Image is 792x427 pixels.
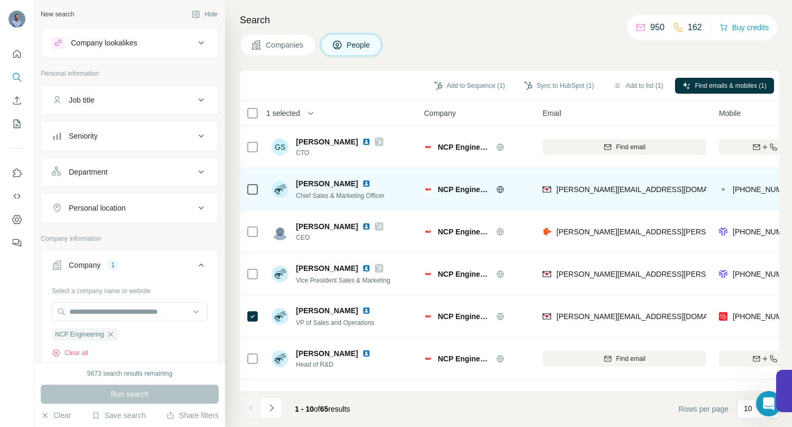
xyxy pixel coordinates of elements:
span: Chief Sales & Marketing Officer [296,192,384,199]
img: provider findymail logo [543,184,551,195]
div: Job title [69,95,94,105]
span: NCP Engineering [438,353,491,364]
button: Dashboard [8,210,25,229]
span: Company [424,108,456,119]
span: [PERSON_NAME] [296,178,358,189]
span: VP of Sales and Operations [296,319,374,326]
span: Vice President Sales & Marketing [296,277,390,284]
p: Company information [41,234,219,243]
img: Avatar [272,181,289,198]
img: Avatar [272,223,289,240]
span: of [314,405,320,413]
button: Use Surfe on LinkedIn [8,163,25,183]
button: Share filters [166,410,219,421]
span: Find email [616,354,645,364]
span: NCP Engineering [438,142,491,152]
span: [PERSON_NAME] [296,137,358,147]
div: Personal location [69,203,125,213]
div: Company lookalikes [71,38,137,48]
img: LinkedIn logo [362,391,371,399]
img: LinkedIn logo [362,222,371,231]
button: Clear [41,410,71,421]
span: CEO [296,233,383,242]
span: 1 selected [266,108,300,119]
img: Logo of NCP Engineering [424,270,433,278]
div: New search [41,10,74,19]
img: LinkedIn logo [362,349,371,358]
p: 162 [688,21,702,34]
button: Save search [92,410,146,421]
button: Find emails & mobiles (1) [675,78,774,94]
img: Avatar [272,350,289,367]
button: Quick start [8,44,25,63]
span: [PERSON_NAME] [296,263,358,274]
button: Buy credits [719,20,769,35]
span: 1 - 10 [295,405,314,413]
p: 10 [744,403,752,414]
button: Personal location [41,195,218,221]
img: Logo of NCP Engineering [424,228,433,236]
button: Company1 [41,252,218,282]
img: provider hunter logo [543,226,551,237]
span: Companies [266,40,304,50]
button: Use Surfe API [8,187,25,206]
img: Logo of NCP Engineering [424,312,433,321]
button: Find email [543,139,706,155]
span: [PERSON_NAME] [296,305,358,316]
p: Personal information [41,69,219,78]
img: Logo of NCP Engineering [424,355,433,363]
span: Find email [616,142,645,152]
span: [PERSON_NAME][EMAIL_ADDRESS][DOMAIN_NAME] [556,312,743,321]
button: Enrich CSV [8,91,25,110]
div: Seniority [69,131,97,141]
button: Find email [543,351,706,367]
img: provider forager logo [719,226,727,237]
span: Find emails & mobiles (1) [695,81,767,90]
h4: Search [240,13,779,28]
span: Rows per page [679,404,728,414]
button: Seniority [41,123,218,149]
span: [PERSON_NAME] [296,348,358,359]
span: Mobile [719,108,741,119]
button: Hide [184,6,225,22]
img: provider findymail logo [543,269,551,279]
div: Department [69,167,107,177]
span: 65 [320,405,329,413]
button: Add to list (1) [606,78,671,94]
button: Navigate to next page [261,397,282,419]
img: Logo of NCP Engineering [424,143,433,151]
button: Feedback [8,233,25,252]
p: 950 [650,21,664,34]
span: NCP Engineering [438,184,491,195]
span: NCP Engineering [438,226,491,237]
img: Avatar [272,266,289,283]
button: Job title [41,87,218,113]
button: Clear all [52,348,88,358]
img: Avatar [8,11,25,28]
button: My lists [8,114,25,133]
span: results [295,405,350,413]
span: Email [543,108,561,119]
span: CTO [296,148,383,158]
img: provider forager logo [719,269,727,279]
button: Sync to HubSpot (1) [517,78,601,94]
img: provider findymail logo [543,311,551,322]
button: Search [8,68,25,87]
span: NCP Engineering [55,330,104,339]
button: Company lookalikes [41,30,218,56]
img: Logo of NCP Engineering [424,185,433,194]
span: Head of R&D [296,360,375,369]
img: LinkedIn logo [362,179,371,188]
span: [PERSON_NAME] [296,390,358,401]
img: Avatar [272,308,289,325]
div: Select a company name or website [52,282,208,296]
img: provider contactout logo [719,184,727,195]
button: Add to Sequence (1) [427,78,512,94]
span: [PERSON_NAME] [296,221,358,232]
img: provider prospeo logo [719,311,727,322]
div: 9873 search results remaining [87,369,173,378]
span: [PERSON_NAME][EMAIL_ADDRESS][DOMAIN_NAME] [556,185,743,194]
span: People [347,40,371,50]
iframe: Intercom live chat [756,391,781,416]
span: NCP Engineering [438,269,491,279]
